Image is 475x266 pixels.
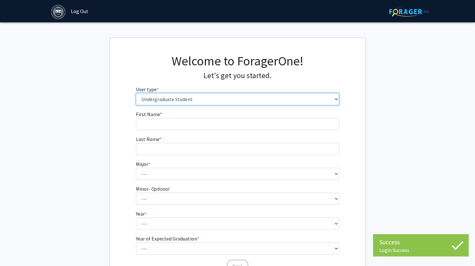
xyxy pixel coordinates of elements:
[379,237,462,247] div: Success
[136,53,339,69] h1: Welcome to ForagerOne!
[136,235,199,242] label: Year of Expected Graduation
[5,237,27,261] iframe: Chat
[149,186,169,192] i: - Optional
[136,210,147,218] label: Year
[136,185,169,193] label: Minor
[136,85,159,93] label: User type
[136,111,160,117] span: First Name
[379,247,462,253] div: Login Success
[136,136,159,142] span: Last Name
[51,5,65,19] img: Brandeis University Logo
[136,71,339,80] h4: Let's get you started.
[136,160,150,168] label: Major
[389,7,429,17] img: ForagerOne Logo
